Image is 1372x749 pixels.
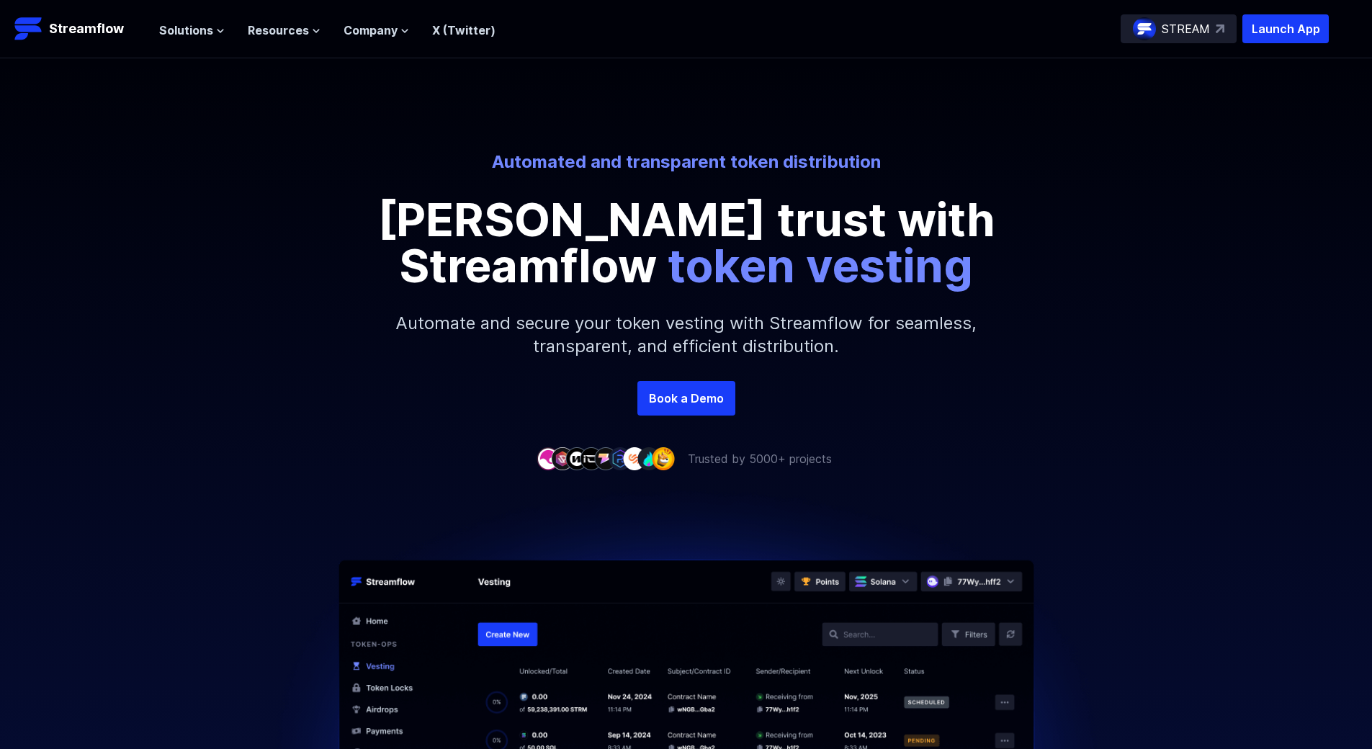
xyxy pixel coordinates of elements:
button: Solutions [159,22,225,39]
p: [PERSON_NAME] trust with Streamflow [362,197,1010,289]
p: Automate and secure your token vesting with Streamflow for seamless, transparent, and efficient d... [377,289,996,381]
img: company-6 [609,447,632,470]
button: Launch App [1242,14,1329,43]
span: token vesting [668,238,973,293]
p: STREAM [1162,20,1210,37]
img: streamflow-logo-circle.png [1133,17,1156,40]
a: Book a Demo [637,381,735,416]
img: company-2 [551,447,574,470]
span: Solutions [159,22,213,39]
p: Streamflow [49,19,124,39]
img: company-1 [537,447,560,470]
img: Streamflow Logo [14,14,43,43]
img: top-right-arrow.svg [1216,24,1224,33]
a: X (Twitter) [432,23,496,37]
img: company-5 [594,447,617,470]
span: Company [344,22,398,39]
a: STREAM [1121,14,1237,43]
a: Streamflow [14,14,145,43]
p: Trusted by 5000+ projects [688,450,832,467]
button: Resources [248,22,320,39]
img: company-9 [652,447,675,470]
span: Resources [248,22,309,39]
img: company-3 [565,447,588,470]
p: Automated and transparent token distribution [287,151,1085,174]
img: company-7 [623,447,646,470]
button: Company [344,22,409,39]
img: company-8 [637,447,660,470]
img: company-4 [580,447,603,470]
